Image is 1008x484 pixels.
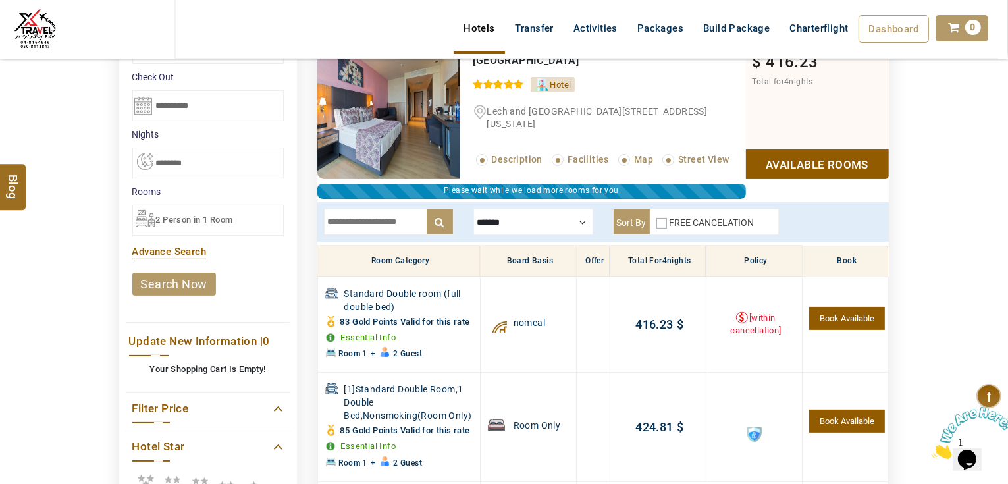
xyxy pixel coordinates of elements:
a: Essential Info [341,441,396,451]
span: Blog [5,174,22,185]
a: Packages [627,15,693,41]
span: 85 [340,425,350,435]
span: Description [492,154,543,165]
a: 424.81$ [635,420,683,434]
span: 83 [340,317,350,327]
span: 2 Person in 1 Room [156,215,233,225]
a: 416.23$ [635,317,683,331]
span: 0 [965,20,981,35]
a: 0 [936,15,988,41]
th: Board Basis [480,246,576,277]
a: Essential Info [341,333,396,342]
a: Hotel Star [132,438,284,456]
span: Lech and [GEOGRAPHIC_DATA][STREET_ADDRESS][US_STATE] [487,106,708,129]
img: Chat attention grabber [5,5,87,57]
span: Charterflight [789,22,848,34]
th: Book [803,246,888,277]
div: Please wait while we load more rooms for you [317,184,746,199]
th: Room Category [317,246,480,277]
iframe: chat widget [926,402,1008,464]
label: Sort By [614,209,650,234]
a: Transfer [505,15,564,41]
a: Charterflight [780,15,858,41]
label: FREE CANCELATION [670,217,755,228]
span: Dashboard [869,23,919,35]
th: Offer [577,246,610,277]
a: Filter Price [132,400,284,417]
b: Your Shopping Cart Is Empty! [149,364,265,374]
span: Room 1 [339,458,367,468]
th: Policy [706,246,802,277]
a: Advance Search [132,246,207,257]
span: Facilities [568,154,609,165]
span: 4 [662,256,667,265]
a: 1 Units [809,307,884,330]
span: + [371,349,375,358]
label: Rooms [132,185,284,198]
img: ac98ec51984b3a64cf184ceb129e0edcdbbcb592.jpeg [317,34,460,179]
a: Hotels [454,15,504,41]
label: nights [132,128,284,141]
span: 0 [263,335,269,348]
span: 416.23 [635,317,673,331]
span: 1 [5,5,11,16]
span: 2 Guest [393,349,422,358]
a: Activities [564,15,627,41]
span: Map [634,154,653,165]
img: The Royal Line Holidays [10,5,60,55]
span: Street View [678,154,729,165]
th: Total for nights [610,246,706,277]
a: search now [132,273,216,296]
a: Update New Information |0 [129,333,287,350]
span: 424.81 [635,420,673,434]
span: $ [674,420,683,434]
span: + [371,458,375,468]
span: Room Only [514,419,561,432]
span: Standard Double room (full double bed) [344,287,477,313]
a: [within cancellation] [730,313,781,335]
span: $ [674,317,683,331]
span: Room 1 [339,349,367,358]
span: nomeal [514,316,545,329]
span: [1]Standard Double Room,1 Double Bed,Nonsmoking(Room Only) [344,383,477,422]
a: 1 Units [809,410,884,433]
span: 2 Guest [393,458,422,468]
a: Show Rooms [746,149,889,179]
a: Build Package [693,15,780,41]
